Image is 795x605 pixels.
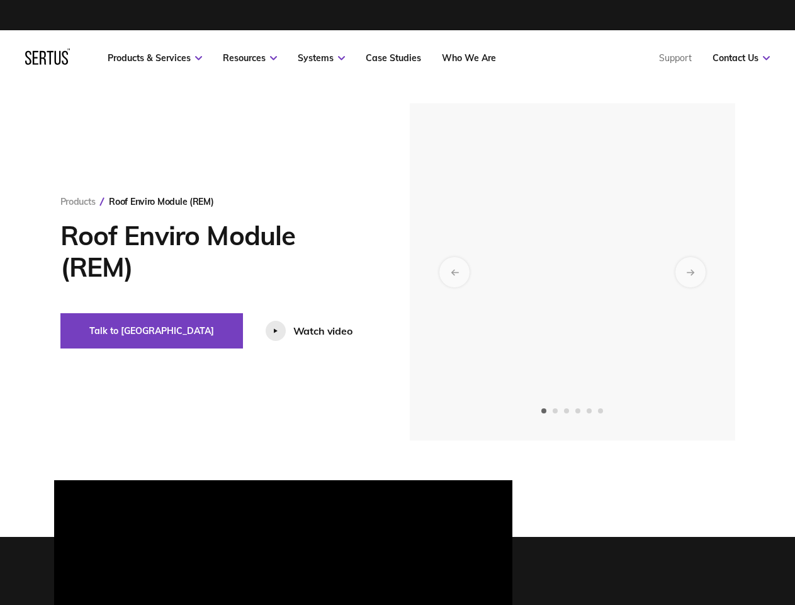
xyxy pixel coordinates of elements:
[442,52,496,64] a: Who We Are
[223,52,277,64] a: Resources
[675,257,706,287] div: Next slide
[598,408,603,413] span: Go to slide 6
[732,544,795,605] iframe: Chat Widget
[587,408,592,413] span: Go to slide 5
[713,52,770,64] a: Contact Us
[298,52,345,64] a: Systems
[659,52,692,64] a: Support
[553,408,558,413] span: Go to slide 2
[293,325,352,337] div: Watch video
[366,52,421,64] a: Case Studies
[60,313,243,349] button: Talk to [GEOGRAPHIC_DATA]
[439,257,470,287] div: Previous slide
[575,408,580,413] span: Go to slide 4
[60,196,96,207] a: Products
[564,408,569,413] span: Go to slide 3
[60,220,372,283] h1: Roof Enviro Module (REM)
[108,52,202,64] a: Products & Services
